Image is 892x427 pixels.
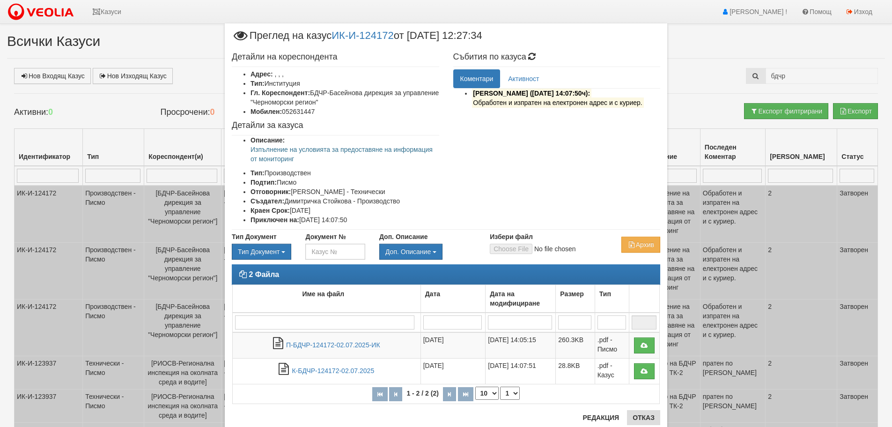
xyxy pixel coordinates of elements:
[372,387,388,401] button: Първа страница
[501,69,546,88] a: Активност
[595,359,629,384] td: .pdf - Казус
[599,290,611,298] b: Тип
[251,136,285,144] b: Описание:
[251,197,284,205] b: Създател:
[233,359,660,384] tr: К-БДЧР-124172-02.07.2025.pdf - Казус
[292,367,374,375] a: К-БДЧР-124172-02.07.2025
[251,178,439,187] li: Писмо
[458,387,473,401] button: Последна страница
[251,179,277,186] b: Подтип:
[232,30,482,48] span: Преглед на казус от [DATE] 12:27:34
[595,332,629,359] td: .pdf - Писмо
[472,97,644,108] mark: Обработен и изпратен на електронен адрес и с куриер.
[233,285,421,313] td: Име на файл: No sort applied, activate to apply an ascending sort
[389,387,402,401] button: Предишна страница
[251,207,290,214] b: Краен Срок:
[251,145,439,164] p: Изпълнение на условията за предоставяне на информация от мониторинг
[232,52,439,62] h4: Детайли на кореспондента
[490,290,540,307] b: Дата на модифициране
[486,359,556,384] td: [DATE] 14:07:51
[305,232,346,241] label: Документ №
[286,341,380,349] a: П-БДЧР-124172-02.07.2025-ИК
[251,206,439,215] li: [DATE]
[305,244,365,260] input: Казус №
[629,285,659,313] td: : No sort applied, activate to apply an ascending sort
[251,187,439,196] li: [PERSON_NAME] - Технически
[332,30,394,41] a: ИК-И-124172
[486,285,556,313] td: Дата на модифициране: No sort applied, activate to apply an ascending sort
[251,89,310,97] b: Гл. Кореспондент:
[251,88,439,107] li: БДЧР-Басейнова дирекция за управление "Черноморски регион"
[595,285,629,313] td: Тип: No sort applied, activate to apply an ascending sort
[379,244,442,260] button: Доп. Описание
[232,244,291,260] button: Тип Документ
[251,215,439,225] li: [DATE] 14:07:50
[232,121,439,130] h4: Детайли за казуса
[621,237,660,253] button: Архив
[302,290,344,298] b: Име на файл
[425,290,440,298] b: Дата
[251,70,273,78] b: Адрес:
[556,332,595,359] td: 260.3KB
[379,232,428,241] label: Доп. Описание
[420,332,486,359] td: [DATE]
[500,387,520,400] select: Страница номер
[249,270,279,278] strong: 2 Файла
[627,410,660,425] button: Отказ
[251,216,299,224] b: Приключен на:
[404,390,441,397] span: 1 - 2 / 2 (2)
[472,89,661,107] li: Изпратено до кореспондента
[577,410,625,425] button: Редакция
[453,69,501,88] a: Коментари
[420,359,486,384] td: [DATE]
[251,169,265,177] b: Тип:
[251,168,439,178] li: Производствен
[251,79,439,88] li: Институция
[379,244,476,260] div: Двоен клик, за изчистване на избраната стойност.
[486,332,556,359] td: [DATE] 14:05:15
[275,70,284,78] span: , , ,
[233,332,660,359] tr: П-БДЧР-124172-02.07.2025-ИК.pdf - Писмо
[251,107,439,116] li: 052631447
[251,80,265,87] b: Тип:
[490,232,533,241] label: Избери файл
[556,359,595,384] td: 28.8KB
[560,290,583,298] b: Размер
[385,248,431,255] span: Доп. Описание
[251,108,282,115] b: Мобилен:
[238,248,280,255] span: Тип Документ
[251,188,291,195] b: Отговорник:
[472,88,591,98] mark: [PERSON_NAME] ([DATE] 14:07:50ч):
[556,285,595,313] td: Размер: No sort applied, activate to apply an ascending sort
[232,244,291,260] div: Двоен клик, за изчистване на избраната стойност.
[453,52,661,62] h4: Събития по казуса
[420,285,486,313] td: Дата: No sort applied, activate to apply an ascending sort
[251,196,439,206] li: Димитричка Стойкова - Производство
[443,387,456,401] button: Следваща страница
[475,387,499,400] select: Брой редове на страница
[232,232,277,241] label: Тип Документ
